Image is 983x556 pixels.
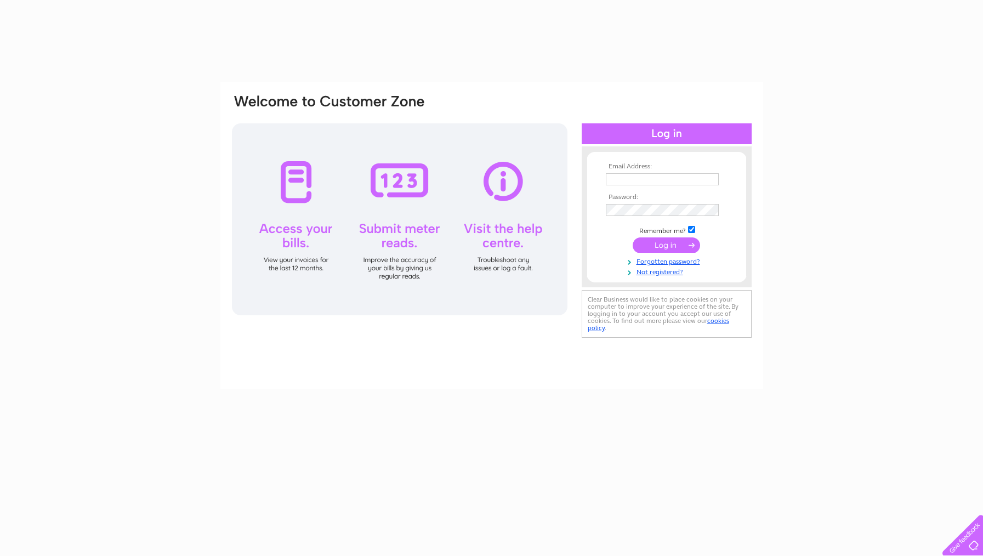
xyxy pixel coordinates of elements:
[603,194,730,201] th: Password:
[633,237,700,253] input: Submit
[603,224,730,235] td: Remember me?
[588,317,729,332] a: cookies policy
[606,266,730,276] a: Not registered?
[582,290,752,338] div: Clear Business would like to place cookies on your computer to improve your experience of the sit...
[603,163,730,171] th: Email Address:
[606,256,730,266] a: Forgotten password?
